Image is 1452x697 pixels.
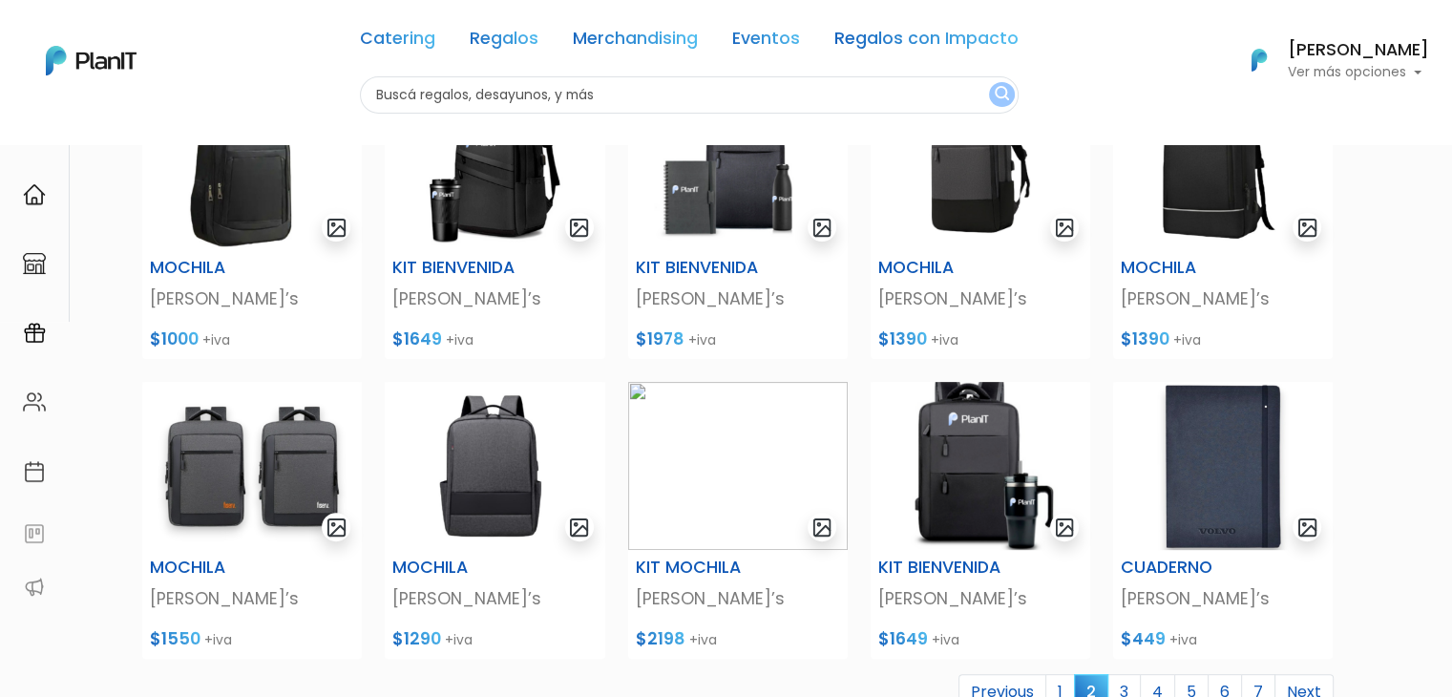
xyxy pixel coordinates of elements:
[98,18,275,55] div: ¿Necesitás ayuda?
[1296,517,1318,539] img: gallery-light
[636,627,685,650] span: $2198
[1173,330,1201,349] span: +iva
[688,330,716,349] span: +iva
[871,382,1090,550] img: Captura_de_pantalla_2025-03-17_113742.png
[859,382,1102,659] a: gallery-light KIT BIENVENIDA [PERSON_NAME]’s $1649 +iva
[834,31,1019,53] a: Regalos con Impacto
[617,82,859,359] a: gallery-light KIT BIENVENIDA [PERSON_NAME]’s $1978 +iva
[859,82,1102,359] a: gallery-light MOCHILA [PERSON_NAME]’s $1390 +iva
[995,86,1009,104] img: search_button-432b6d5273f82d61273b3651a40e1bd1b912527efae98b1b7a1b2c0702e16a8d.svg
[1113,82,1333,250] img: image__copia___copia___copia___copia___copia___copia___copia___copia___copia___copia___copia_-Pho...
[131,82,373,359] a: gallery-light MOCHILA [PERSON_NAME]’s $1000 +iva
[1121,286,1325,311] p: [PERSON_NAME]’s
[23,183,46,206] img: home-e721727adea9d79c4d83392d1f703f7f8bce08238fde08b1acbfd93340b81755.svg
[1121,258,1257,278] h6: MOCHILA
[878,627,928,650] span: $1649
[326,217,347,239] img: gallery-light
[446,330,473,349] span: +iva
[326,517,347,539] img: gallery-light
[1227,35,1429,85] button: PlanIt Logo [PERSON_NAME] Ver más opciones
[732,31,800,53] a: Eventos
[23,460,46,483] img: calendar-87d922413cdce8b2cf7b7f5f62616a5cf9e4887200fb71536465627b3292af00.svg
[1238,39,1280,81] img: PlanIt Logo
[142,82,362,250] img: image__copia___copia___copia___copia___copia___copia___copia___copia___copia___copia___copia_-Pho...
[23,391,46,413] img: people-662611757002400ad9ed0e3c099ab2801c6687ba6c219adb57efc949bc21e19d.svg
[811,517,833,539] img: gallery-light
[1169,630,1197,649] span: +iva
[878,327,927,350] span: $1390
[150,327,199,350] span: $1000
[636,258,772,278] h6: KIT BIENVENIDA
[573,31,698,53] a: Merchandising
[470,31,538,53] a: Regalos
[131,382,373,659] a: gallery-light MOCHILA [PERSON_NAME]’s $1550 +iva
[568,517,590,539] img: gallery-light
[1054,217,1076,239] img: gallery-light
[636,558,772,578] h6: KIT MOCHILA
[150,627,200,650] span: $1550
[23,576,46,599] img: partners-52edf745621dab592f3b2c58e3bca9d71375a7ef29c3b500c9f145b62cc070d4.svg
[1121,627,1166,650] span: $449
[360,76,1019,114] input: Buscá regalos, desayunos, y más
[445,630,473,649] span: +iva
[23,522,46,545] img: feedback-78b5a0c8f98aac82b08bfc38622c3050aee476f2c9584af64705fc4e61158814.svg
[628,382,848,550] img: thumb_Dise%C3%B1o_sin_t%C3%ADtulo_-_2025-02-05T124157.924.png
[392,327,442,350] span: $1649
[204,630,232,649] span: +iva
[1102,82,1344,359] a: gallery-light MOCHILA [PERSON_NAME]’s $1390 +iva
[1288,66,1429,79] p: Ver más opciones
[150,286,354,311] p: [PERSON_NAME]’s
[202,330,230,349] span: +iva
[385,82,604,250] img: Captura_de_pantalla_2025-03-17_113534.png
[878,286,1083,311] p: [PERSON_NAME]’s
[1121,558,1257,578] h6: CUADERNO
[385,382,604,550] img: image__copia___copia___copia___copia___copia___copia___copia___copia___copia___copia___copia_-Pho...
[871,82,1090,250] img: image__copia___copia___copia___copia___copia___copia___copia___copia___copia___copia___copia_-Pho...
[392,558,529,578] h6: MOCHILA
[932,630,959,649] span: +iva
[1054,517,1076,539] img: gallery-light
[878,258,1015,278] h6: MOCHILA
[689,630,717,649] span: +iva
[23,252,46,275] img: marketplace-4ceaa7011d94191e9ded77b95e3339b90024bf715f7c57f8cf31f2d8c509eaba.svg
[142,382,362,550] img: 2000___2000-Photoroom_-_2024-09-24T110636.663.jpg
[1296,217,1318,239] img: gallery-light
[628,82,848,250] img: Captura_de_pantalla_2025-03-17_113229.png
[1121,327,1169,350] span: $1390
[636,586,840,611] p: [PERSON_NAME]’s
[46,46,137,75] img: PlanIt Logo
[150,586,354,611] p: [PERSON_NAME]’s
[373,382,616,659] a: gallery-light MOCHILA [PERSON_NAME]’s $1290 +iva
[878,558,1015,578] h6: KIT BIENVENIDA
[392,586,597,611] p: [PERSON_NAME]’s
[150,558,286,578] h6: MOCHILA
[1288,42,1429,59] h6: [PERSON_NAME]
[811,217,833,239] img: gallery-light
[1121,586,1325,611] p: [PERSON_NAME]’s
[150,258,286,278] h6: MOCHILA
[568,217,590,239] img: gallery-light
[392,627,441,650] span: $1290
[931,330,958,349] span: +iva
[392,286,597,311] p: [PERSON_NAME]’s
[878,586,1083,611] p: [PERSON_NAME]’s
[23,322,46,345] img: campaigns-02234683943229c281be62815700db0a1741e53638e28bf9629b52c665b00959.svg
[636,286,840,311] p: [PERSON_NAME]’s
[392,258,529,278] h6: KIT BIENVENIDA
[636,327,684,350] span: $1978
[1102,382,1344,659] a: gallery-light CUADERNO [PERSON_NAME]’s $449 +iva
[1113,382,1333,550] img: image__copia___copia___copia___copia___copia___copia___copia___copia___copia___copia___copia_-Pho...
[373,82,616,359] a: gallery-light KIT BIENVENIDA [PERSON_NAME]’s $1649 +iva
[617,382,859,659] a: gallery-light KIT MOCHILA [PERSON_NAME]’s $2198 +iva
[360,31,435,53] a: Catering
